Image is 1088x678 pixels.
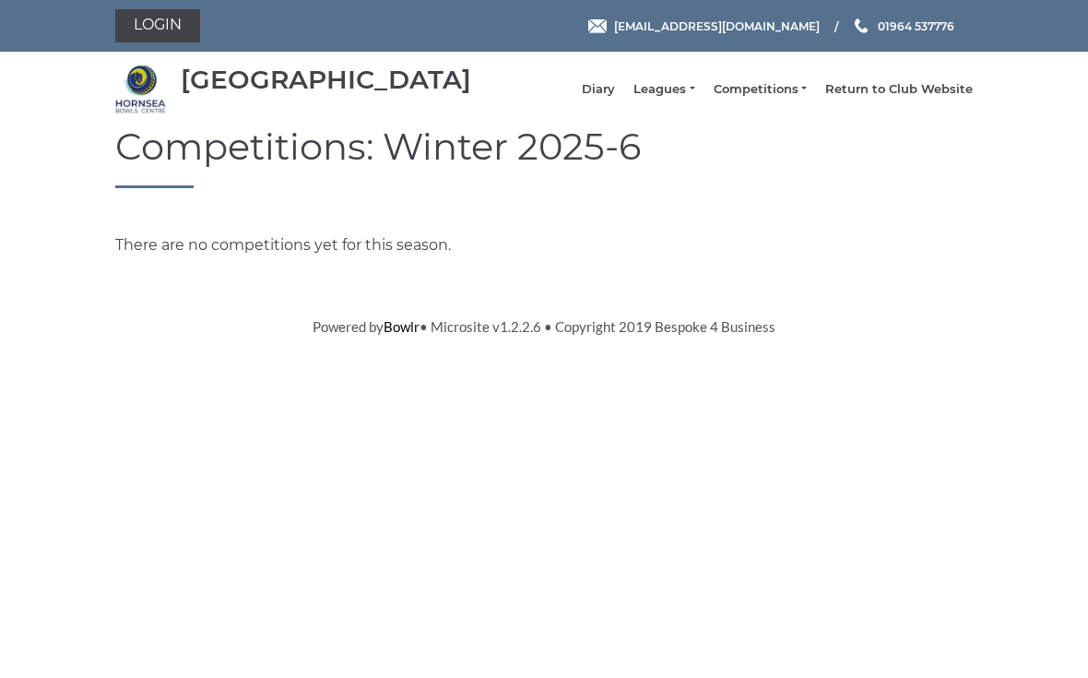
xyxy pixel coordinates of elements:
[115,126,973,188] h1: Competitions: Winter 2025-6
[878,18,954,32] span: 01964 537776
[582,81,615,98] a: Diary
[588,19,607,33] img: Email
[714,81,807,98] a: Competitions
[101,234,987,256] div: There are no competitions yet for this season.
[855,18,868,33] img: Phone us
[633,81,694,98] a: Leagues
[115,64,166,114] img: Hornsea Bowls Centre
[313,318,775,335] span: Powered by • Microsite v1.2.2.6 • Copyright 2019 Bespoke 4 Business
[588,18,820,35] a: Email [EMAIL_ADDRESS][DOMAIN_NAME]
[825,81,973,98] a: Return to Club Website
[115,9,200,42] a: Login
[852,18,954,35] a: Phone us 01964 537776
[614,18,820,32] span: [EMAIL_ADDRESS][DOMAIN_NAME]
[384,318,420,335] a: Bowlr
[181,65,471,94] div: [GEOGRAPHIC_DATA]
